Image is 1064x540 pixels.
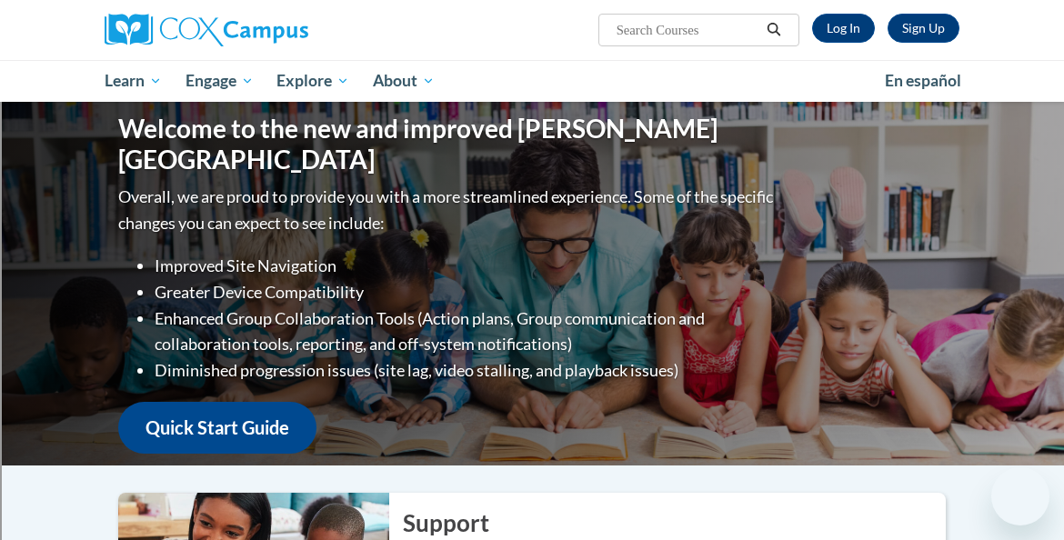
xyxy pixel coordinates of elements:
[91,60,973,102] div: Main menu
[265,60,361,102] a: Explore
[174,60,266,102] a: Engage
[105,70,162,92] span: Learn
[812,14,875,43] a: Log In
[615,19,760,41] input: Search Courses
[93,60,174,102] a: Learn
[991,467,1049,525] iframe: Button to launch messaging window
[105,14,371,46] a: Cox Campus
[105,14,308,46] img: Cox Campus
[186,70,254,92] span: Engage
[888,14,959,43] a: Register
[276,70,349,92] span: Explore
[373,70,435,92] span: About
[361,60,447,102] a: About
[760,19,788,41] button: Search
[873,62,973,100] a: En español
[885,71,961,90] span: En español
